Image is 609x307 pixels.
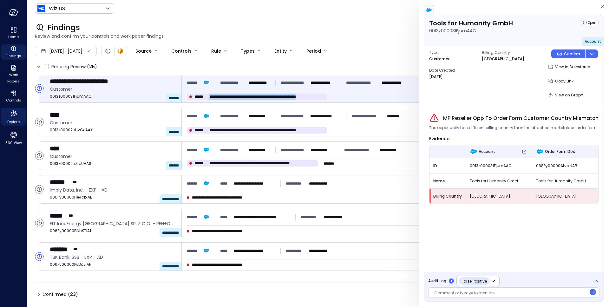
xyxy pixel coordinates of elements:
[1,25,26,41] div: Home
[35,84,44,93] div: Open
[35,185,44,194] div: Open
[581,19,599,26] div: Open
[470,178,528,184] span: Tools for Humanity GmbH
[429,56,449,62] p: Customer
[1,89,26,104] div: Controls
[135,46,152,56] div: Source
[87,63,97,70] div: ( )
[117,47,124,55] div: In Progress
[536,193,594,199] span: [GEOGRAPHIC_DATA]
[35,33,601,40] span: Review and confirm your controls and work paper findings
[50,153,176,160] span: Customer
[470,148,477,155] img: Account
[429,27,476,34] p: 0013z000031FjumAAC
[551,49,598,58] div: Button group with a nested menu
[50,254,176,261] span: TBK Bank, SSB - EXP - AD
[7,119,20,125] span: Explore
[49,48,64,55] span: [DATE]
[429,74,443,80] p: [DATE]
[429,135,449,142] span: Evidence
[555,78,573,84] span: Copy Link
[564,51,580,57] p: Confirm
[68,291,78,298] div: ( )
[429,67,477,74] span: Date Created
[35,151,44,160] div: Open
[50,86,176,93] span: Customer
[585,49,598,58] button: dropdown-icon-button
[426,7,432,13] img: salesforce
[70,291,76,297] span: 23
[4,72,23,84] span: Work Papers
[43,289,78,299] span: Confirmed
[555,92,583,98] span: View on Graph
[551,49,585,58] button: Confirm
[50,194,176,200] span: 006Py00000He4cbIAB
[1,63,26,85] div: Work Papers
[1,108,26,126] div: Explore
[470,163,528,169] span: 0013z000031FjumAAC
[433,163,462,169] span: ID
[306,46,321,56] div: Period
[50,220,176,227] span: EIT InnoEnergy Central Europe SP. Z O.O. - REN+CON - AD
[37,5,45,12] img: Icon
[462,278,487,284] span: False Positive
[50,119,176,126] span: Customer
[429,49,477,56] span: Type
[545,148,575,155] span: Order Form Doc
[555,64,590,70] p: View in Salesforce
[536,163,594,169] span: 068Py00000AtvazIAB
[50,228,176,234] span: 006Py00000BNhKTIA1
[443,114,599,122] span: MP Reseller Opp To Order Form Customer Country Mismatch
[536,148,544,155] img: Order Form Doc
[482,56,524,62] p: [GEOGRAPHIC_DATA]
[241,46,255,56] div: Types
[49,5,65,12] p: Wiz US
[211,46,221,56] div: Rule
[479,148,495,155] span: Account
[428,278,446,284] span: Audit Log
[546,62,593,72] button: View in Salesforce
[50,127,176,133] span: 0013z00002uHvGeAAK
[451,279,452,284] p: 1
[1,129,26,147] div: 360 View
[171,46,192,56] div: Controls
[1,44,26,60] div: Findings
[89,63,95,70] span: 25
[50,261,176,268] span: 006Py00000IwDc2IAF
[429,19,513,27] p: Tools for Humanity GmbH
[470,193,528,199] span: [GEOGRAPHIC_DATA]
[536,178,594,184] span: Tools for Humanity GmbH
[50,160,176,167] span: 0013z00002nZtbUAAS
[546,75,576,86] button: Copy Link
[6,53,21,59] span: Findings
[585,39,601,44] span: Account
[429,125,597,131] span: The opportunity has different billing country than the attached marketplace order form
[50,93,176,100] span: 0013z000031FjumAAC
[546,89,586,100] button: View on Graph
[8,34,19,40] span: Home
[274,46,287,56] div: Entity
[482,49,529,56] span: Billing Country
[433,178,462,184] span: Name
[433,193,462,199] span: Billing Country
[104,47,112,55] div: Open
[35,219,44,227] div: Open
[35,252,44,261] div: Open
[5,140,22,146] span: 360 View
[50,186,176,193] span: Imply Data, Inc. - EXP - AD
[35,118,44,127] div: Open
[48,23,80,33] span: Findings
[51,62,97,72] span: Pending Review
[6,97,21,103] span: Controls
